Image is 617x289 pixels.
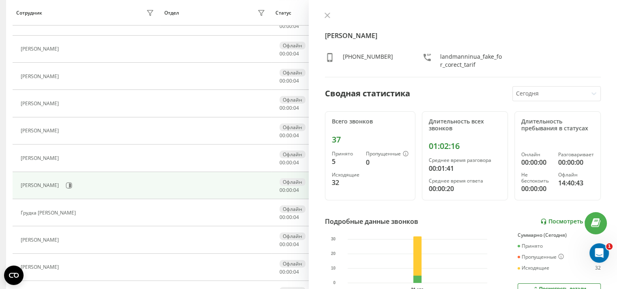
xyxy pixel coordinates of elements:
div: : : [279,23,299,29]
div: Принято [518,243,543,249]
span: 04 [293,214,299,221]
div: : : [279,133,299,138]
span: 04 [293,187,299,193]
div: Офлайн [279,260,305,268]
div: Офлайн [279,178,305,186]
text: 0 [333,280,335,285]
span: 00 [279,132,285,139]
div: 37 [332,135,408,144]
div: [PERSON_NAME] [21,264,61,270]
span: 00 [286,50,292,57]
div: Исходящие [518,265,549,271]
span: 04 [293,268,299,275]
div: Среднее время ответа [429,178,501,184]
div: Статус [275,10,291,16]
div: : : [279,242,299,247]
div: Принято [332,151,359,157]
button: Open CMP widget [4,266,24,285]
span: 00 [279,268,285,275]
span: 00 [279,187,285,193]
text: 30 [331,237,336,241]
div: Суммарно (Сегодня) [518,232,601,238]
span: 00 [286,159,292,166]
div: : : [279,215,299,220]
div: : : [279,51,299,57]
div: 32 [595,265,601,271]
text: 10 [331,266,336,270]
div: Сотрудник [16,10,42,16]
span: 04 [293,50,299,57]
a: Посмотреть отчет [540,218,601,225]
div: Офлайн [279,205,305,213]
h4: [PERSON_NAME] [325,31,601,40]
span: 04 [293,23,299,30]
div: [PERSON_NAME] [21,74,61,79]
span: 00 [279,241,285,248]
div: [PERSON_NAME] [21,155,61,161]
div: Пропущенные [518,254,564,260]
div: : : [279,105,299,111]
div: Отдел [164,10,179,16]
span: 00 [286,23,292,30]
span: 04 [293,159,299,166]
span: 00 [286,77,292,84]
span: 00 [279,214,285,221]
div: Подробные данные звонков [325,217,418,226]
div: Офлайн [558,172,594,178]
div: 00:00:20 [429,184,501,193]
div: 00:00:00 [558,157,594,167]
span: 04 [293,77,299,84]
span: 00 [279,104,285,111]
span: 04 [293,132,299,139]
div: Офлайн [279,232,305,240]
div: Пропущенные [366,151,408,157]
div: : : [279,160,299,166]
div: Не беспокоить [521,172,552,184]
div: : : [279,78,299,84]
div: Исходящие [332,172,359,178]
div: 00:01:41 [429,164,501,173]
div: Разговаривает [558,152,594,157]
span: 00 [279,23,285,30]
div: Грудка [PERSON_NAME] [21,210,78,216]
div: [PERSON_NAME] [21,101,61,106]
div: Онлайн [521,152,552,157]
div: : : [279,269,299,275]
div: 00:00:00 [521,157,552,167]
span: 00 [286,132,292,139]
div: Офлайн [279,123,305,131]
span: 00 [279,159,285,166]
div: Длительность пребывания в статусах [521,118,594,132]
div: Офлайн [279,151,305,158]
div: Сводная статистика [325,87,410,100]
div: Длительность всех звонков [429,118,501,132]
span: 00 [286,214,292,221]
div: 5 [332,157,359,166]
div: [PHONE_NUMBER] [343,53,393,69]
div: 0 [366,157,408,167]
div: Офлайн [279,42,305,49]
div: [PERSON_NAME] [21,183,61,188]
div: 00:00:00 [521,184,552,193]
div: Всего звонков [332,118,408,125]
text: 20 [331,251,336,256]
div: [PERSON_NAME] [21,237,61,243]
span: 04 [293,241,299,248]
div: [PERSON_NAME] [21,46,61,52]
span: 00 [279,50,285,57]
div: Офлайн [279,96,305,104]
div: [PERSON_NAME] [21,128,61,134]
span: 00 [286,104,292,111]
span: 00 [286,241,292,248]
span: 04 [293,104,299,111]
iframe: Intercom live chat [589,243,609,263]
span: 00 [286,268,292,275]
div: landmanninua_fake_for_corect_tarif [440,53,503,69]
div: 32 [332,178,359,187]
div: 14:40:43 [558,178,594,188]
div: Офлайн [279,69,305,76]
span: 00 [286,187,292,193]
span: 1 [606,243,613,250]
span: 00 [279,77,285,84]
div: 01:02:16 [429,141,501,151]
